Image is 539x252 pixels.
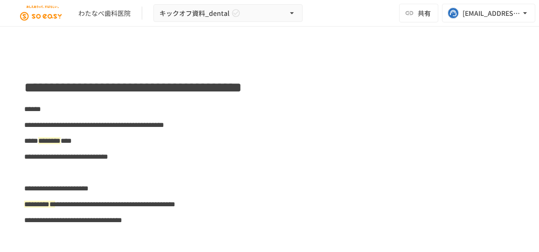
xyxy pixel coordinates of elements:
span: 共有 [418,8,431,18]
div: わたなべ歯科医院 [78,8,131,18]
button: キックオフ資料_dental [153,4,303,22]
span: キックオフ資料_dental [159,7,229,19]
button: [EMAIL_ADDRESS][DOMAIN_NAME] [442,4,535,22]
img: JEGjsIKIkXC9kHzRN7titGGb0UF19Vi83cQ0mCQ5DuX [11,6,71,21]
button: 共有 [399,4,438,22]
div: [EMAIL_ADDRESS][DOMAIN_NAME] [463,7,520,19]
